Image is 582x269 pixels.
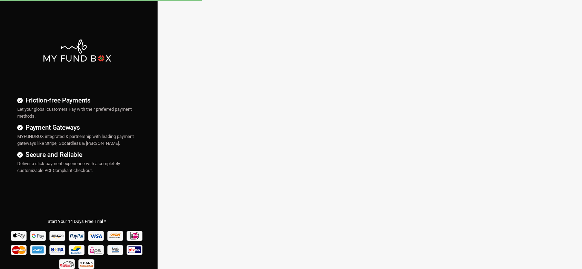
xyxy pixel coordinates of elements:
[17,150,137,160] h4: Secure and Reliable
[42,39,112,63] img: mfbwhite.png
[126,228,144,243] img: Ideal Pay
[107,228,125,243] img: Sofort Pay
[17,95,137,105] h4: Friction-free Payments
[49,243,67,257] img: sepa Pay
[17,161,120,173] span: Deliver a slick payment experience with a completely customizable PCI-Compliant checkout.
[87,243,106,257] img: EPS Pay
[49,228,67,243] img: Amazon
[68,243,86,257] img: Bancontact Pay
[29,228,48,243] img: Google Pay
[87,228,106,243] img: Visa
[107,243,125,257] img: mb Pay
[10,243,28,257] img: Mastercard Pay
[68,228,86,243] img: Paypal
[17,134,134,146] span: MYFUNDBOX integrated & partnership with leading payment gateways like Stripe, Gocardless & [PERSO...
[29,243,48,257] img: american_express Pay
[10,228,28,243] img: Apple Pay
[17,122,137,132] h4: Payment Gateways
[17,107,132,119] span: Let your global customers Pay with their preferred payment methods.
[126,243,144,257] img: giropay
